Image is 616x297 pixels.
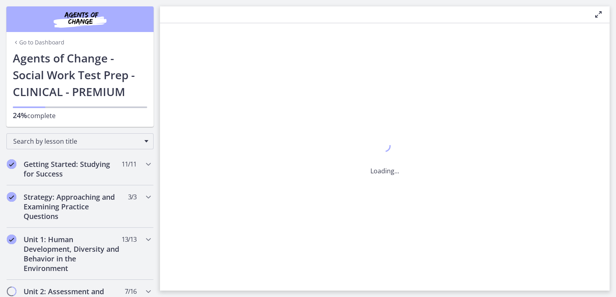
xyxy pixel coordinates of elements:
[13,38,64,46] a: Go to Dashboard
[7,159,16,169] i: Completed
[7,235,16,244] i: Completed
[24,235,121,273] h2: Unit 1: Human Development, Diversity and Behavior in the Environment
[7,192,16,202] i: Completed
[13,137,140,146] span: Search by lesson title
[13,50,147,100] h1: Agents of Change - Social Work Test Prep - CLINICAL - PREMIUM
[122,235,136,244] span: 13 / 13
[32,10,128,29] img: Agents of Change
[13,110,27,120] span: 24%
[24,159,121,179] h2: Getting Started: Studying for Success
[125,287,136,296] span: 7 / 16
[13,110,147,120] p: complete
[370,166,399,176] p: Loading...
[370,138,399,157] div: 1
[6,133,154,149] div: Search by lesson title
[24,192,121,221] h2: Strategy: Approaching and Examining Practice Questions
[128,192,136,202] span: 3 / 3
[122,159,136,169] span: 11 / 11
